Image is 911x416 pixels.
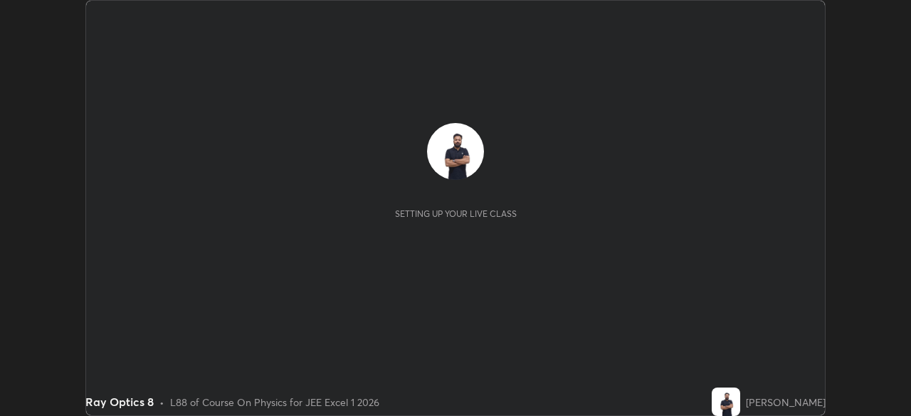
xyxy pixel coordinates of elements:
[712,388,740,416] img: 24f6a8b3a2b944efa78c3a5ea683d6ae.jpg
[159,395,164,410] div: •
[746,395,826,410] div: [PERSON_NAME]
[427,123,484,180] img: 24f6a8b3a2b944efa78c3a5ea683d6ae.jpg
[170,395,379,410] div: L88 of Course On Physics for JEE Excel 1 2026
[85,393,154,410] div: Ray Optics 8
[395,208,517,219] div: Setting up your live class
